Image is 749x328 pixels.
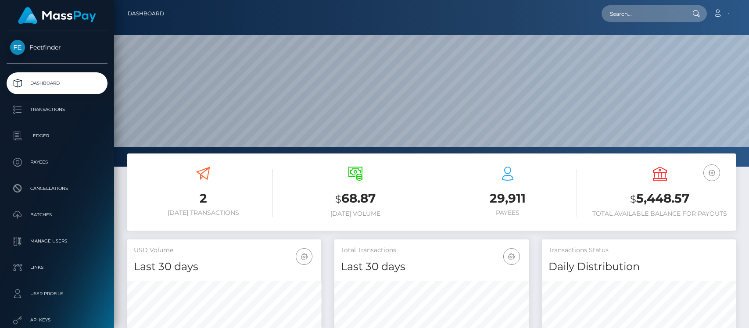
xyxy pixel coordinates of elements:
[134,259,315,275] h4: Last 30 days
[7,43,108,51] span: Feetfinder
[10,156,104,169] p: Payees
[7,204,108,226] a: Batches
[335,193,341,205] small: $
[7,230,108,252] a: Manage Users
[438,209,577,217] h6: Payees
[7,257,108,278] a: Links
[10,77,104,90] p: Dashboard
[7,99,108,121] a: Transactions
[128,4,164,23] a: Dashboard
[10,208,104,221] p: Batches
[10,287,104,300] p: User Profile
[7,283,108,305] a: User Profile
[630,193,636,205] small: $
[548,259,729,275] h4: Daily Distribution
[7,125,108,147] a: Ledger
[10,235,104,248] p: Manage Users
[590,190,729,208] h3: 5,448.57
[134,190,273,207] h3: 2
[341,259,522,275] h4: Last 30 days
[134,246,315,255] h5: USD Volume
[602,5,684,22] input: Search...
[7,72,108,94] a: Dashboard
[548,246,729,255] h5: Transactions Status
[7,178,108,200] a: Cancellations
[286,210,425,217] h6: [DATE] Volume
[590,210,729,217] h6: Total Available Balance for Payouts
[10,182,104,195] p: Cancellations
[438,190,577,207] h3: 29,911
[10,129,104,143] p: Ledger
[341,246,522,255] h5: Total Transactions
[10,40,25,55] img: Feetfinder
[18,7,96,24] img: MassPay Logo
[10,314,104,327] p: API Keys
[10,261,104,274] p: Links
[7,151,108,173] a: Payees
[10,103,104,116] p: Transactions
[134,209,273,217] h6: [DATE] Transactions
[286,190,425,208] h3: 68.87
